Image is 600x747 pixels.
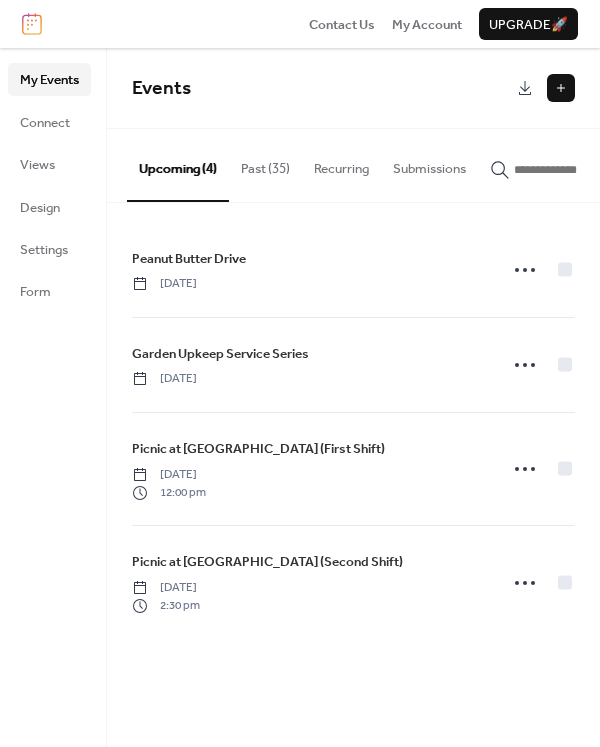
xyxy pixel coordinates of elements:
[22,13,42,35] img: logo
[8,63,91,95] a: My Events
[8,148,91,180] a: Views
[8,191,91,223] a: Design
[132,484,206,502] span: 12:00 pm
[132,551,403,573] a: Picnic at [GEOGRAPHIC_DATA] (Second Shift)
[132,552,403,572] span: Picnic at [GEOGRAPHIC_DATA] (Second Shift)
[8,275,91,307] a: Form
[8,233,91,265] a: Settings
[20,155,55,175] span: Views
[392,15,462,35] span: My Account
[20,113,70,133] span: Connect
[20,198,60,218] span: Design
[381,129,478,199] button: Submissions
[479,8,578,40] button: Upgrade🚀
[8,106,91,138] a: Connect
[309,15,375,35] span: Contact Us
[132,248,246,270] a: Peanut Butter Drive
[309,14,375,34] a: Contact Us
[132,343,309,365] a: Garden Upkeep Service Series
[132,370,197,388] span: [DATE]
[302,129,381,199] button: Recurring
[132,249,246,269] span: Peanut Butter Drive
[132,579,200,597] span: [DATE]
[132,70,191,107] span: Events
[20,70,79,90] span: My Events
[132,344,309,364] span: Garden Upkeep Service Series
[229,129,302,199] button: Past (35)
[489,15,568,35] span: Upgrade 🚀
[132,597,200,615] span: 2:30 pm
[20,240,68,260] span: Settings
[132,438,385,460] a: Picnic at [GEOGRAPHIC_DATA] (First Shift)
[132,275,197,293] span: [DATE]
[132,439,385,459] span: Picnic at [GEOGRAPHIC_DATA] (First Shift)
[392,14,462,34] a: My Account
[20,282,51,302] span: Form
[132,466,206,484] span: [DATE]
[127,129,229,201] button: Upcoming (4)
